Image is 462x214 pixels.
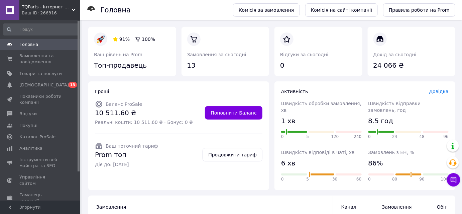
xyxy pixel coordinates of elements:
[392,134,397,140] span: 24
[382,204,410,210] span: Замовлення
[19,71,62,77] span: Товари та послуги
[441,176,449,182] span: 100
[281,116,296,126] span: 1 хв
[356,176,361,182] span: 60
[19,111,37,117] span: Відгуки
[19,42,38,48] span: Головна
[341,204,356,210] span: Канал
[354,134,362,140] span: 240
[331,134,339,140] span: 120
[205,106,262,120] a: Поповнити Баланс
[281,101,361,113] span: Швидкість обробки замовлення, хв
[22,10,80,16] div: Ваш ID: 266316
[423,204,447,210] span: Обіг
[281,150,355,155] span: Швидкість відповіді в чаті, хв
[22,4,72,10] span: TQParts - Інтернет магазин запчастин
[307,134,309,140] span: 5
[203,148,262,161] a: Продовжити тариф
[420,134,425,140] span: 48
[368,176,371,182] span: 0
[3,23,79,35] input: Пошук
[106,101,142,107] span: Баланс ProSale
[307,176,309,182] span: 5
[19,93,62,105] span: Показники роботи компанії
[19,145,42,151] span: Аналітика
[281,134,284,140] span: 0
[368,150,415,155] span: Замовлень з ЕН, %
[100,6,131,14] h1: Головна
[19,174,62,186] span: Управління сайтом
[19,82,69,88] span: [DEMOGRAPHIC_DATA]
[95,89,109,94] span: Гроші
[368,116,393,126] span: 8.5 год
[106,143,158,149] span: Ваш поточний тариф
[19,134,55,140] span: Каталог ProSale
[444,134,449,140] span: 96
[281,176,284,182] span: 0
[95,150,158,160] span: Prom топ
[96,204,126,210] span: Замовлення
[383,3,455,17] a: Правила роботи на Prom
[19,53,62,65] span: Замовлення та повідомлення
[69,82,77,88] span: 13
[142,37,155,42] span: 100 %
[19,192,62,204] span: Гаманець компанії
[392,176,397,182] span: 80
[19,157,62,169] span: Інструменти веб-майстра та SEO
[95,161,158,168] span: Діє до: [DATE]
[368,158,383,168] span: 86%
[95,119,193,126] span: Реальні кошти: 10 511.60 ₴ · Бонус: 0 ₴
[305,3,378,17] a: Комісія на сайті компанії
[420,176,425,182] span: 90
[368,101,421,113] span: Швидкість відправки замовлень, год
[332,176,337,182] span: 30
[447,173,460,187] button: Чат з покупцем
[19,123,37,129] span: Покупці
[368,134,371,140] span: 0
[95,108,193,118] span: 10 511.60 ₴
[429,89,449,94] a: Довідка
[281,89,308,94] span: Активність
[233,3,300,17] a: Комісія за замовлення
[281,158,296,168] span: 6 хв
